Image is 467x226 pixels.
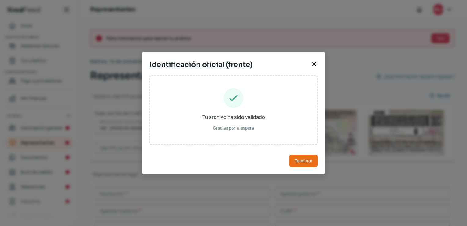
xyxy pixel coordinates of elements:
button: Terminar [289,155,318,167]
span: Identificación oficial (frente) [149,59,308,70]
img: Tu archivo ha sido validado [224,88,243,108]
span: Terminar [295,159,312,163]
span: Gracias por la espera [213,124,254,132]
span: Tu archivo ha sido validado [202,113,265,122]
